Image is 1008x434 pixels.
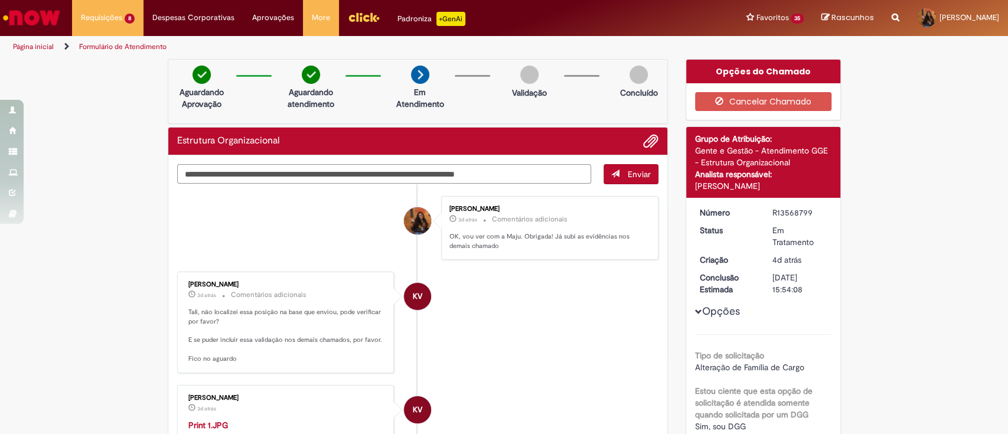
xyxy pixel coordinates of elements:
[691,207,764,218] dt: Número
[940,12,999,22] span: [PERSON_NAME]
[197,292,216,299] span: 3d atrás
[756,12,788,24] span: Favoritos
[125,14,135,24] span: 8
[193,66,211,84] img: check-circle-green.png
[1,6,62,30] img: ServiceNow
[691,224,764,236] dt: Status
[397,12,465,26] div: Padroniza
[81,12,122,24] span: Requisições
[252,12,294,24] span: Aprovações
[404,396,431,423] div: Karine Vieira
[619,87,657,99] p: Concluído
[628,169,651,180] span: Enviar
[695,180,831,192] div: [PERSON_NAME]
[695,145,831,168] div: Gente e Gestão - Atendimento GGE - Estrutura Organizacional
[772,254,801,265] time: 25/09/2025 23:40:08
[520,66,539,84] img: img-circle-grey.png
[791,14,804,24] span: 35
[695,350,764,361] b: Tipo de solicitação
[691,254,764,266] dt: Criação
[629,66,648,84] img: img-circle-grey.png
[188,308,385,363] p: Tali, não localizei essa posição na base que enviou, pode verificar por favor? E se puder incluir...
[188,394,385,402] div: [PERSON_NAME]
[13,42,54,51] a: Página inicial
[772,254,827,266] div: 25/09/2025 23:40:08
[312,12,330,24] span: More
[772,254,801,265] span: 4d atrás
[695,362,804,373] span: Alteração de Família de Cargo
[173,86,230,110] p: Aguardando Aprovação
[231,290,306,300] small: Comentários adicionais
[413,396,422,424] span: KV
[413,282,422,311] span: KV
[772,224,827,248] div: Em Tratamento
[177,136,280,146] h2: Estrutura Organizacional Histórico de tíquete
[643,133,658,149] button: Adicionar anexos
[772,272,827,295] div: [DATE] 15:54:08
[831,12,874,23] span: Rascunhos
[449,205,646,213] div: [PERSON_NAME]
[9,36,663,58] ul: Trilhas de página
[282,86,340,110] p: Aguardando atendimento
[695,92,831,111] button: Cancelar Chamado
[492,214,567,224] small: Comentários adicionais
[691,272,764,295] dt: Conclusão Estimada
[821,12,874,24] a: Rascunhos
[302,66,320,84] img: check-circle-green.png
[695,133,831,145] div: Grupo de Atribuição:
[436,12,465,26] p: +GenAi
[686,60,840,83] div: Opções do Chamado
[79,42,167,51] a: Formulário de Atendimento
[404,207,431,234] div: Talita de Souza Nardi
[392,86,449,110] p: Em Atendimento
[695,386,813,420] b: Estou ciente que esta opção de solicitação é atendida somente quando solicitada por um DGG
[604,164,658,184] button: Enviar
[512,87,547,99] p: Validação
[197,405,216,412] time: 26/09/2025 16:30:39
[152,12,234,24] span: Despesas Corporativas
[188,420,228,430] a: Print 1.JPG
[449,232,646,250] p: OK, vou ver com a Maju. Obrigada! Já subi as evidências nos demais chamado
[695,421,746,432] span: Sim, sou DGG
[177,164,592,184] textarea: Digite sua mensagem aqui...
[188,281,385,288] div: [PERSON_NAME]
[695,168,831,180] div: Analista responsável:
[458,216,477,223] span: 3d atrás
[458,216,477,223] time: 26/09/2025 17:37:46
[772,207,827,218] div: R13568799
[197,292,216,299] time: 26/09/2025 16:31:28
[404,283,431,310] div: Karine Vieira
[411,66,429,84] img: arrow-next.png
[197,405,216,412] span: 3d atrás
[348,8,380,26] img: click_logo_yellow_360x200.png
